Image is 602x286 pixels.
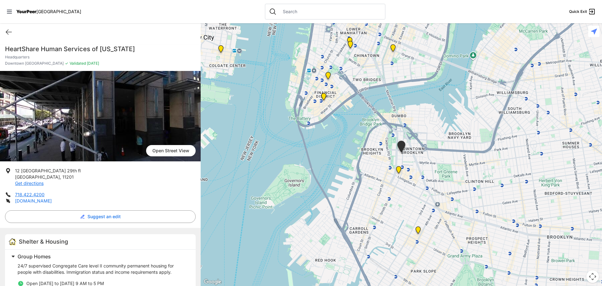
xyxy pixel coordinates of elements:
span: YourPeer [16,9,36,14]
div: Tribeca Campus/New York City Rescue Mission [346,37,354,47]
span: ✓ [65,61,68,66]
span: 12 [GEOGRAPHIC_DATA] 29th fl [15,168,81,173]
p: Headquarters [5,55,196,60]
span: Group Homes [18,253,51,260]
p: 24/7 supervised Congregate Care level II community permanent housing for people with disabilities... [18,263,188,275]
a: [DOMAIN_NAME] [15,198,52,203]
a: Quick Exit [569,8,596,15]
button: Suggest an edit [5,210,196,223]
button: Map camera controls [586,270,599,283]
span: , [60,174,61,180]
span: Open Street View [146,145,196,156]
h1: HeartShare Human Services of [US_STATE] [5,45,196,53]
span: Shelter & Housing [19,238,68,245]
a: 718.422.4200 [15,192,45,197]
input: Search [279,8,381,15]
div: Lower East Side Youth Drop-in Center. Yellow doors with grey buzzer on the right [389,44,397,54]
div: Main Office [324,72,332,82]
span: Suggest an edit [87,213,121,220]
span: [GEOGRAPHIC_DATA] [15,174,60,180]
div: Headquarters [396,141,407,155]
a: YourPeer[GEOGRAPHIC_DATA] [16,10,81,13]
span: [GEOGRAPHIC_DATA] [36,9,81,14]
span: Downtown [GEOGRAPHIC_DATA] [5,61,64,66]
span: 11201 [62,174,74,180]
span: [DATE] [86,61,99,66]
div: Brooklyn Housing Court, Clerk's Office [395,166,403,176]
img: Google [202,278,223,286]
div: Manhattan Housing Court, Clerk's Office [346,41,354,51]
a: Get directions [15,181,44,186]
div: St Joseph's and St Mary's Home [217,45,225,55]
span: Validated [70,61,86,66]
span: Quick Exit [569,9,587,14]
span: Open [DATE] to [DATE] 9 AM to 5 PM [26,281,104,286]
a: Open this area in Google Maps (opens a new window) [202,278,223,286]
